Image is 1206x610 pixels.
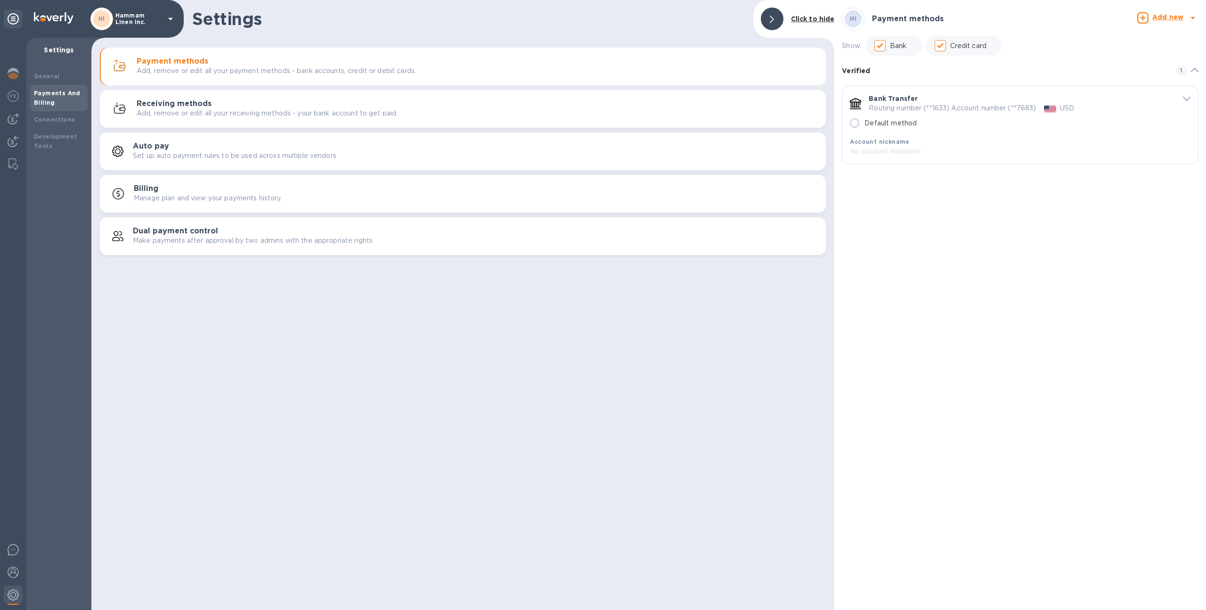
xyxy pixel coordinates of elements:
[34,73,60,80] b: General
[872,15,944,24] h3: Payment methods
[100,217,826,255] button: Dual payment controlMake payments after approval by two admins with the appropriate rights.
[850,15,856,22] b: HI
[8,91,19,102] img: Foreign exchange
[133,227,218,236] h3: Dual payment control
[34,133,77,149] b: Development Tools
[1060,103,1074,113] p: USD
[869,103,1036,113] p: Routing number (**1633) Account number (**7683)
[134,193,282,203] p: Manage plan and view your payments history.
[133,236,374,246] p: Make payments after approval by two admins with the appropriate rights.
[1176,65,1187,76] span: 1
[34,45,84,55] p: Settings
[115,12,163,25] p: Hammam Linen Inc.
[100,175,826,213] button: BillingManage plan and view your payments history.
[791,15,835,23] b: Click to hide
[950,41,986,51] p: Credit card
[842,41,862,51] p: Show:
[842,56,1198,86] div: Verified 1
[1152,13,1183,21] b: Add new
[842,56,1198,168] div: default-method
[137,108,398,118] p: Add, remove or edit all your receiving methods - your bank account to get paid.
[4,9,23,28] div: Unpin categories
[34,90,81,106] b: Payments And Billing
[864,118,917,128] p: Default method
[98,15,105,22] b: HI
[192,9,746,29] h1: Settings
[34,12,73,24] img: Logo
[134,184,158,193] h3: Billing
[100,48,826,85] button: Payment methodsAdd, remove or edit all your payment methods - bank accounts, credit or debit cards.
[137,66,416,76] p: Add, remove or edit all your payment methods - bank accounts, credit or debit cards.
[100,132,826,170] button: Auto paySet up auto payment rules to be used across multiple vendors
[842,67,870,74] b: Verified
[1044,106,1057,112] img: USD
[850,138,909,145] b: Account nickname
[133,151,336,161] p: Set up auto payment rules to be used across multiple vendors
[869,94,918,103] p: Bank Transfer
[34,116,75,123] b: Connections
[137,99,212,108] h3: Receiving methods
[100,90,826,128] button: Receiving methodsAdd, remove or edit all your receiving methods - your bank account to get paid.
[133,142,169,151] h3: Auto pay
[850,147,1162,157] p: No account nickname
[137,57,208,66] h3: Payment methods
[890,41,907,51] p: Bank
